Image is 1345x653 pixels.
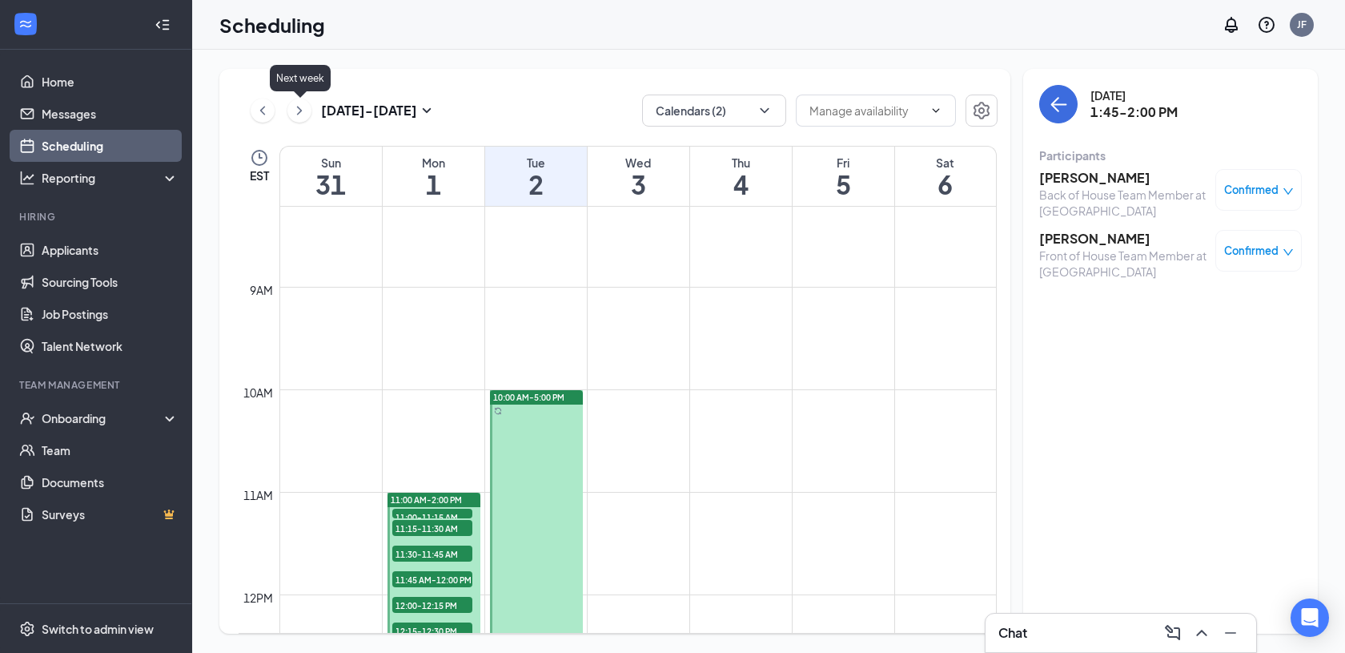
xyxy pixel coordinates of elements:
[1090,103,1178,121] h3: 1:45-2:00 PM
[690,155,792,171] div: Thu
[42,234,179,266] a: Applicants
[383,171,484,198] h1: 1
[1039,187,1207,219] div: Back of House Team Member at [GEOGRAPHIC_DATA]
[255,101,271,120] svg: ChevronLeft
[485,155,587,171] div: Tue
[1049,95,1068,114] svg: ArrowLeft
[793,171,894,198] h1: 5
[494,407,502,415] svg: Sync
[19,210,175,224] div: Hiring
[588,171,689,198] h1: 3
[391,494,462,506] span: 11:00 AM-2:00 PM
[383,155,484,171] div: Mon
[1192,623,1211,643] svg: ChevronUp
[42,130,179,162] a: Scheduling
[1283,247,1294,258] span: down
[42,621,154,637] div: Switch to admin view
[42,266,179,298] a: Sourcing Tools
[270,65,331,91] div: Next week
[287,99,311,123] button: ChevronRight
[42,170,179,186] div: Reporting
[42,466,179,498] a: Documents
[240,384,276,401] div: 10am
[19,621,35,637] svg: Settings
[42,298,179,330] a: Job Postings
[485,171,587,198] h1: 2
[642,95,786,127] button: Calendars (2)ChevronDown
[251,99,275,123] button: ChevronLeft
[1039,85,1078,123] button: back-button
[250,167,269,183] span: EST
[392,509,472,525] span: 11:00-11:15 AM
[42,330,179,362] a: Talent Network
[1221,623,1240,643] svg: Minimize
[588,155,689,171] div: Wed
[219,11,325,38] h1: Scheduling
[1291,599,1329,637] div: Open Intercom Messenger
[1039,169,1207,187] h3: [PERSON_NAME]
[588,147,689,206] a: September 3, 2025
[417,101,436,120] svg: SmallChevronDown
[19,170,35,186] svg: Analysis
[1224,243,1279,259] span: Confirmed
[972,101,991,120] svg: Settings
[809,102,923,119] input: Manage availability
[690,171,792,198] h1: 4
[42,98,179,130] a: Messages
[42,434,179,466] a: Team
[1218,620,1243,646] button: Minimize
[1297,18,1307,31] div: JF
[998,624,1027,642] h3: Chat
[1222,15,1241,34] svg: Notifications
[1160,620,1186,646] button: ComposeMessage
[1039,248,1207,280] div: Front of House Team Member at [GEOGRAPHIC_DATA]
[42,66,179,98] a: Home
[493,392,564,403] span: 10:00 AM-5:00 PM
[240,486,276,504] div: 11am
[280,171,382,198] h1: 31
[1039,147,1302,163] div: Participants
[18,16,34,32] svg: WorkstreamLogo
[895,155,997,171] div: Sat
[42,498,179,530] a: SurveysCrown
[280,155,382,171] div: Sun
[392,571,472,587] span: 11:45 AM-12:00 PM
[155,17,171,33] svg: Collapse
[42,410,165,426] div: Onboarding
[1039,230,1207,248] h3: [PERSON_NAME]
[1283,186,1294,197] span: down
[19,378,175,392] div: Team Management
[895,147,997,206] a: September 6, 2025
[392,597,472,613] span: 12:00-12:15 PM
[392,546,472,562] span: 11:30-11:45 AM
[383,147,484,206] a: September 1, 2025
[966,95,998,127] button: Settings
[392,520,472,536] span: 11:15-11:30 AM
[1224,182,1279,198] span: Confirmed
[291,101,307,120] svg: ChevronRight
[392,623,472,639] span: 12:15-12:30 PM
[1257,15,1276,34] svg: QuestionInfo
[757,103,773,119] svg: ChevronDown
[793,147,894,206] a: September 5, 2025
[895,171,997,198] h1: 6
[250,148,269,167] svg: Clock
[240,589,276,607] div: 12pm
[19,410,35,426] svg: UserCheck
[1090,87,1178,103] div: [DATE]
[1189,620,1215,646] button: ChevronUp
[929,104,942,117] svg: ChevronDown
[321,102,417,119] h3: [DATE] - [DATE]
[247,281,276,299] div: 9am
[793,155,894,171] div: Fri
[1163,623,1182,643] svg: ComposeMessage
[485,147,587,206] a: September 2, 2025
[280,147,382,206] a: August 31, 2025
[690,147,792,206] a: September 4, 2025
